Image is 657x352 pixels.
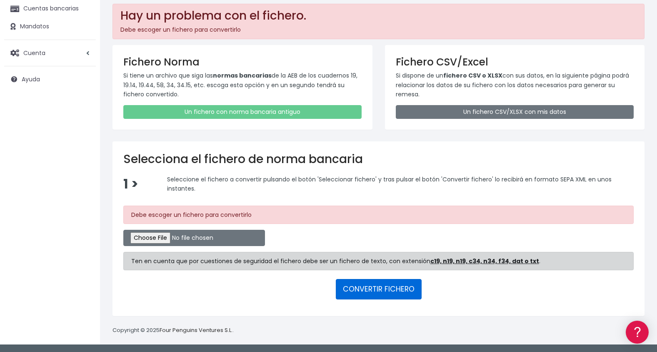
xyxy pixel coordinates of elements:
[430,257,539,265] strong: c19, n19, n19, c34, n34, f34, dat o txt
[443,71,502,80] strong: fichero CSV o XLSX
[123,56,362,68] h3: Fichero Norma
[8,131,158,144] a: Videotutoriales
[123,71,362,99] p: Si tiene un archivo que siga las de la AEB de los cuadernos 19, 19.14, 19.44, 58, 34, 34.15, etc....
[8,58,158,66] div: Información general
[8,106,158,118] a: Formatos
[396,71,634,99] p: Si dispone de un con sus datos, en la siguiente página podrá relacionar los datos de su fichero c...
[336,279,422,299] button: CONVERTIR FICHERO
[167,175,612,193] span: Seleccione el fichero a convertir pulsando el botón 'Seleccionar fichero' y tras pulsar el botón ...
[115,240,160,248] a: POWERED BY ENCHANT
[120,9,637,23] h2: Hay un problema con el fichero.
[160,326,232,334] a: Four Penguins Ventures S.L.
[8,223,158,238] button: Contáctanos
[123,206,634,224] div: Debe escoger un fichero para convertirlo
[8,118,158,131] a: Problemas habituales
[8,71,158,84] a: Información general
[23,48,45,57] span: Cuenta
[22,75,40,83] span: Ayuda
[8,144,158,157] a: Perfiles de empresas
[4,18,96,35] a: Mandatos
[123,175,138,193] span: 1 >
[396,56,634,68] h3: Fichero CSV/Excel
[8,213,158,226] a: API
[396,105,634,119] a: Un fichero CSV/XLSX con mis datos
[123,252,634,270] div: Ten en cuenta que por cuestiones de seguridad el fichero debe ser un fichero de texto, con extens...
[8,92,158,100] div: Convertir ficheros
[213,71,272,80] strong: normas bancarias
[4,44,96,62] a: Cuenta
[8,179,158,192] a: General
[8,200,158,208] div: Programadores
[112,4,645,39] div: Debe escoger un fichero para convertirlo
[8,166,158,173] div: Facturación
[123,152,634,166] h2: Selecciona el fichero de norma bancaria
[4,70,96,88] a: Ayuda
[112,326,234,335] p: Copyright © 2025 .
[123,105,362,119] a: Un fichero con norma bancaria antiguo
